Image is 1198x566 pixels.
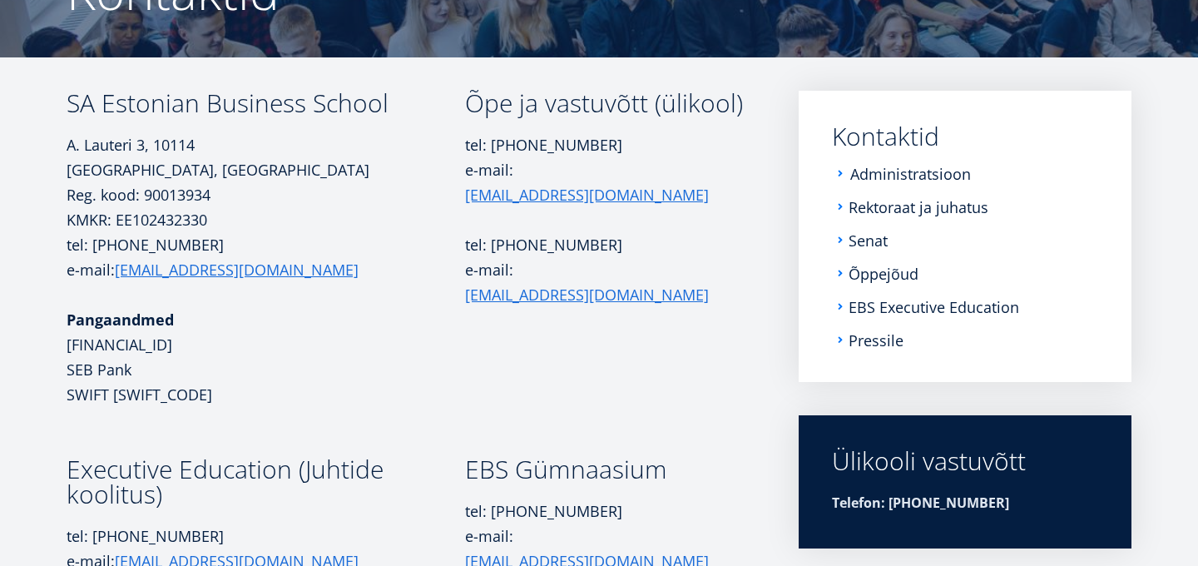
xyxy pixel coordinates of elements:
[67,91,465,116] h3: SA Estonian Business School
[465,132,750,207] p: tel: [PHONE_NUMBER] e-mail:
[832,124,1098,149] a: Kontaktid
[67,310,174,330] strong: Pangaandmed
[849,232,888,249] a: Senat
[115,257,359,282] a: [EMAIL_ADDRESS][DOMAIN_NAME]
[465,91,750,116] h3: Õpe ja vastuvõtt (ülikool)
[849,332,903,349] a: Pressile
[832,449,1098,474] div: Ülikooli vastuvõtt
[67,132,465,207] p: A. Lauteri 3, 10114 [GEOGRAPHIC_DATA], [GEOGRAPHIC_DATA] Reg. kood: 90013934
[465,182,709,207] a: [EMAIL_ADDRESS][DOMAIN_NAME]
[832,494,1009,512] strong: Telefon: [PHONE_NUMBER]
[849,266,918,282] a: Õppejõud
[849,199,988,216] a: Rektoraat ja juhatus
[465,232,750,257] p: tel: [PHONE_NUMBER]
[67,232,465,282] p: tel: [PHONE_NUMBER] e-mail:
[67,207,465,232] p: KMKR: EE102432330
[850,166,971,182] a: Administratsioon
[465,457,750,482] h3: EBS Gümnaasium
[67,457,465,507] h3: Executive Education (Juhtide koolitus)
[465,257,750,307] p: e-mail:
[465,282,709,307] a: [EMAIL_ADDRESS][DOMAIN_NAME]
[67,307,465,407] p: [FINANCIAL_ID] SEB Pank SWIFT [SWIFT_CODE]
[849,299,1019,315] a: EBS Executive Education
